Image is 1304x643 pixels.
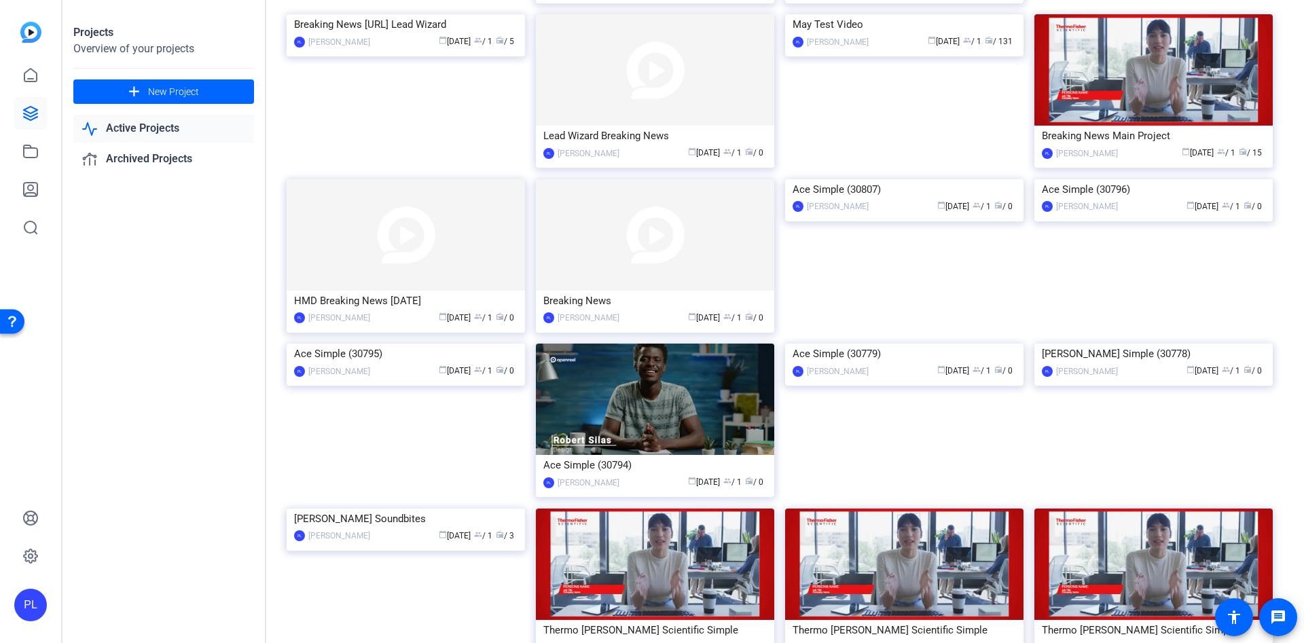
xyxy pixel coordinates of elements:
[1222,366,1240,375] span: / 1
[688,147,696,155] span: calendar_today
[543,455,767,475] div: Ace Simple (30794)
[1042,366,1053,377] div: PL
[723,147,731,155] span: group
[723,477,742,487] span: / 1
[294,344,518,364] div: Ace Simple (30795)
[745,147,753,155] span: radio
[1222,365,1230,373] span: group
[543,312,554,323] div: PL
[558,147,619,160] div: [PERSON_NAME]
[543,291,767,311] div: Breaking News
[1042,179,1265,200] div: Ace Simple (30796)
[688,477,696,485] span: calendar_today
[723,313,742,323] span: / 1
[985,37,1013,46] span: / 131
[496,313,514,323] span: / 0
[294,509,518,529] div: [PERSON_NAME] Soundbites
[294,312,305,323] div: PL
[496,365,504,373] span: radio
[496,312,504,320] span: radio
[73,24,254,41] div: Projects
[1056,147,1118,160] div: [PERSON_NAME]
[474,37,492,46] span: / 1
[937,365,945,373] span: calendar_today
[439,531,471,540] span: [DATE]
[928,36,936,44] span: calendar_today
[928,37,960,46] span: [DATE]
[1239,147,1247,155] span: radio
[1056,200,1118,213] div: [PERSON_NAME]
[963,36,971,44] span: group
[73,41,254,57] div: Overview of your projects
[688,477,720,487] span: [DATE]
[14,589,47,621] div: PL
[723,148,742,158] span: / 1
[294,366,305,377] div: PL
[937,366,969,375] span: [DATE]
[1187,202,1218,211] span: [DATE]
[308,35,370,49] div: [PERSON_NAME]
[937,201,945,209] span: calendar_today
[558,476,619,490] div: [PERSON_NAME]
[439,365,447,373] span: calendar_today
[1056,365,1118,378] div: [PERSON_NAME]
[1042,148,1053,159] div: PL
[308,365,370,378] div: [PERSON_NAME]
[294,291,518,311] div: HMD Breaking News [DATE]
[543,148,554,159] div: PL
[937,202,969,211] span: [DATE]
[1042,126,1265,146] div: Breaking News Main Project
[474,530,482,538] span: group
[807,200,869,213] div: [PERSON_NAME]
[474,313,492,323] span: / 1
[439,37,471,46] span: [DATE]
[439,36,447,44] span: calendar_today
[439,313,471,323] span: [DATE]
[688,148,720,158] span: [DATE]
[1244,202,1262,211] span: / 0
[745,313,763,323] span: / 0
[20,22,41,43] img: blue-gradient.svg
[496,36,504,44] span: radio
[973,365,981,373] span: group
[1187,366,1218,375] span: [DATE]
[1226,609,1242,625] mat-icon: accessibility
[543,126,767,146] div: Lead Wizard Breaking News
[1244,365,1252,373] span: radio
[793,37,803,48] div: PL
[1244,366,1262,375] span: / 0
[994,365,1002,373] span: radio
[496,531,514,540] span: / 3
[474,312,482,320] span: group
[126,84,143,100] mat-icon: add
[973,202,991,211] span: / 1
[973,201,981,209] span: group
[1182,148,1214,158] span: [DATE]
[793,14,1016,35] div: May Test Video
[994,366,1013,375] span: / 0
[1244,201,1252,209] span: radio
[496,37,514,46] span: / 5
[148,85,199,99] span: New Project
[308,311,370,325] div: [PERSON_NAME]
[294,14,518,35] div: Breaking News [URL] Lead Wizard
[474,365,482,373] span: group
[1187,365,1195,373] span: calendar_today
[439,366,471,375] span: [DATE]
[723,312,731,320] span: group
[745,477,753,485] span: radio
[1042,344,1265,364] div: [PERSON_NAME] Simple (30778)
[1222,202,1240,211] span: / 1
[294,530,305,541] div: PL
[807,365,869,378] div: [PERSON_NAME]
[745,312,753,320] span: radio
[1217,148,1235,158] span: / 1
[1217,147,1225,155] span: group
[73,115,254,143] a: Active Projects
[73,79,254,104] button: New Project
[1182,147,1190,155] span: calendar_today
[793,179,1016,200] div: Ace Simple (30807)
[474,531,492,540] span: / 1
[963,37,981,46] span: / 1
[793,366,803,377] div: PL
